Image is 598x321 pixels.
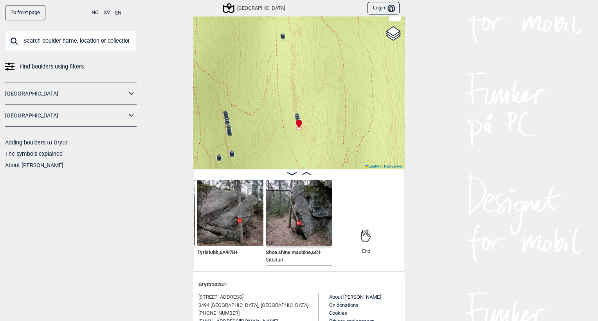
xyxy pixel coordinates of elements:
a: Cookies [329,310,347,316]
button: SV [104,5,110,20]
a: Leaflet [365,164,381,168]
img: Tyristubb 200328 [197,180,263,246]
a: To front page [5,5,45,20]
span: Shoe shine machine , 6C+ [266,248,321,255]
a: About [PERSON_NAME] [329,294,381,300]
button: EN [115,5,121,21]
a: On donations [329,302,358,308]
a: Find boulders using filters [5,61,137,72]
p: Sittstart. [266,256,321,264]
a: About [PERSON_NAME] [5,162,63,168]
span: 0494 [GEOGRAPHIC_DATA], [GEOGRAPHIC_DATA] [198,301,308,310]
a: Adding boulders to Gryttr [5,139,68,146]
a: Layers [386,25,401,42]
span: [STREET_ADDRESS] [198,293,243,301]
img: Shoe shine machine 200327 [266,180,332,246]
span: Tyristubb , 6A Ψ 7B+ [197,248,238,255]
span: − [393,10,398,20]
button: NO [92,5,99,20]
a: The symbols explained [5,151,63,157]
input: Search boulder name, location or collection [5,31,137,51]
span: Find boulders using filters [20,61,84,72]
a: [GEOGRAPHIC_DATA] [5,88,126,99]
span: | [382,164,383,168]
div: [GEOGRAPHIC_DATA] [224,4,285,13]
a: [GEOGRAPHIC_DATA] [5,110,126,121]
span: [PHONE_NUMBER] [198,309,240,317]
div: Gryttr 2025 © [198,276,400,293]
a: Kartverket [384,164,403,168]
button: Login [367,2,400,15]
